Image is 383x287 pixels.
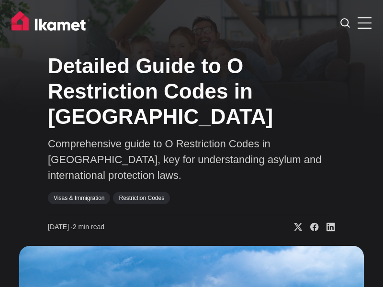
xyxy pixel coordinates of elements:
[48,136,335,183] p: Comprehensive guide to O Restriction Codes in [GEOGRAPHIC_DATA], key for understanding asylum and...
[48,222,104,232] time: 2 min read
[113,192,170,204] a: Restriction Codes
[11,11,90,35] img: Ikamet home
[286,222,303,232] a: Share on X
[303,222,319,232] a: Share on Facebook
[48,54,335,129] h1: Detailed Guide to O Restriction Codes in [GEOGRAPHIC_DATA]
[48,192,110,204] a: Visas & Immigration
[48,223,73,231] span: [DATE] ∙
[319,222,335,232] a: Share on Linkedin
